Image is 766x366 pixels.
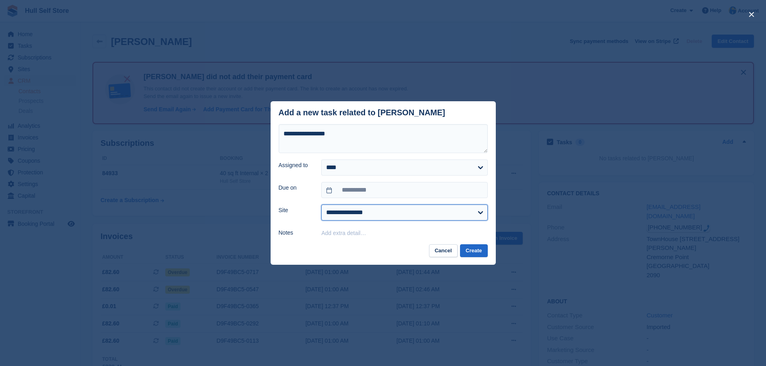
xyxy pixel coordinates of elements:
[321,230,366,236] button: Add extra detail…
[279,206,312,215] label: Site
[279,184,312,192] label: Due on
[429,244,458,258] button: Cancel
[279,108,446,117] div: Add a new task related to [PERSON_NAME]
[279,161,312,170] label: Assigned to
[745,8,758,21] button: close
[279,229,312,237] label: Notes
[460,244,487,258] button: Create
